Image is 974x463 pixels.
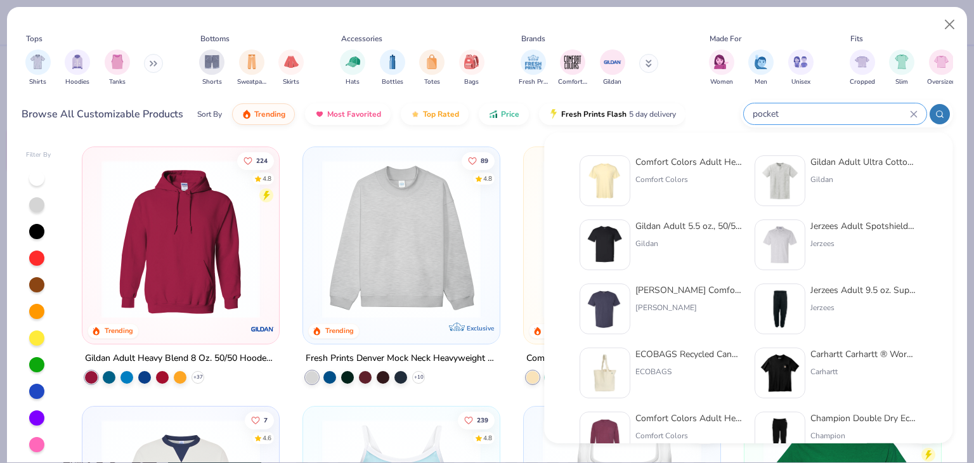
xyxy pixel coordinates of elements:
[521,33,545,44] div: Brands
[278,49,304,87] div: filter for Skirts
[238,152,275,169] button: Like
[205,55,219,69] img: Shorts Image
[788,49,814,87] button: filter button
[346,77,360,87] span: Hats
[237,49,266,87] button: filter button
[895,77,908,87] span: Slim
[483,174,492,183] div: 4.8
[635,238,742,249] div: Gildan
[810,174,917,185] div: Gildan
[709,49,734,87] div: filter for Women
[305,103,391,125] button: Most Favorited
[635,430,742,441] div: Comfort Colors
[22,107,183,122] div: Browse All Customizable Products
[585,225,625,264] img: f5eec0e1-d4f5-4763-8e76-d25e830d2ec3
[585,161,625,200] img: 284e3bdb-833f-4f21-a3b0-720291adcbd9
[464,77,479,87] span: Bags
[315,109,325,119] img: most_fav.gif
[26,150,51,160] div: Filter By
[629,107,676,122] span: 5 day delivery
[889,49,914,87] button: filter button
[889,49,914,87] div: filter for Slim
[109,77,126,87] span: Tanks
[709,49,734,87] button: filter button
[635,174,742,185] div: Comfort Colors
[635,219,742,233] div: Gildan Adult 5.5 oz., 50/50 T-Shirt
[635,412,742,425] div: Comfort Colors Adult Heavyweight RS Long-Sleeve T-Shirt
[414,374,424,381] span: + 10
[760,225,800,264] img: 1e83f757-3936-41c1-98d4-2ae4c75d0465
[850,49,875,87] div: filter for Cropped
[810,238,917,249] div: Jerzees
[110,55,124,69] img: Tanks Image
[561,109,627,119] span: Fresh Prints Flash
[895,55,909,69] img: Slim Image
[585,289,625,329] img: 78db37c0-31cc-44d6-8192-6ab3c71569ee
[386,55,399,69] img: Bottles Image
[810,302,917,313] div: Jerzees
[105,49,130,87] button: filter button
[635,155,742,169] div: Comfort Colors Adult Heavyweight RS T-Shirt
[202,77,222,87] span: Shorts
[30,55,45,69] img: Shirts Image
[519,77,548,87] span: Fresh Prints
[232,103,295,125] button: Trending
[635,284,742,297] div: [PERSON_NAME] Comfortwash Unisex T-Shirt
[810,284,917,297] div: Jerzees Adult 9.5 oz. Super Sweats NuBlend Fleece ed Sweatpants
[458,411,495,429] button: Like
[710,77,733,87] span: Women
[603,53,622,72] img: Gildan Image
[927,77,956,87] span: Oversized
[65,77,89,87] span: Hoodies
[197,108,222,120] div: Sort By
[760,353,800,393] img: d3053ce2-4455-418e-beab-88ef9f3cd698
[380,49,405,87] button: filter button
[242,109,252,119] img: trending.gif
[934,55,949,69] img: Oversized Image
[283,77,299,87] span: Skirts
[748,49,774,87] div: filter for Men
[467,324,494,332] span: Exclusive
[200,33,230,44] div: Bottoms
[254,109,285,119] span: Trending
[341,33,382,44] div: Accessories
[810,366,917,377] div: Carhartt
[284,55,299,69] img: Skirts Image
[425,55,439,69] img: Totes Image
[65,49,90,87] button: filter button
[635,348,742,361] div: ECOBAGS Recycled Canvas Tote with
[245,55,259,69] img: Sweatpants Image
[524,53,543,72] img: Fresh Prints Image
[600,49,625,87] button: filter button
[263,433,272,443] div: 4.6
[558,49,587,87] button: filter button
[603,77,621,87] span: Gildan
[85,351,276,367] div: Gildan Adult Heavy Blend 8 Oz. 50/50 Hooded Sweatshirt
[419,49,445,87] div: filter for Totes
[237,49,266,87] div: filter for Sweatpants
[810,155,917,169] div: Gildan Adult Ultra Cotton 6 Oz. T-Shirt
[278,49,304,87] button: filter button
[382,77,403,87] span: Bottles
[788,49,814,87] div: filter for Unisex
[585,353,625,393] img: 40805af4-eef5-4b2e-b323-f368ee3eb3bc
[340,49,365,87] div: filter for Hats
[250,316,275,342] img: Gildan logo
[519,49,548,87] div: filter for Fresh Prints
[536,160,708,318] img: 029b8af0-80e6-406f-9fdc-fdf898547912
[459,49,484,87] button: filter button
[346,55,360,69] img: Hats Image
[558,49,587,87] div: filter for Comfort Colors
[748,49,774,87] button: filter button
[791,77,810,87] span: Unisex
[29,77,46,87] span: Shirts
[558,77,587,87] span: Comfort Colors
[760,289,800,329] img: 918878be-eaab-4caf-b14e-1bca2b876c2f
[25,49,51,87] div: filter for Shirts
[193,374,203,381] span: + 37
[810,348,917,361] div: Carhartt Carhartt ® Workwear Short Sleeve T-Shirt
[754,55,768,69] img: Men Image
[479,103,529,125] button: Price
[380,49,405,87] div: filter for Bottles
[563,53,582,72] img: Comfort Colors Image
